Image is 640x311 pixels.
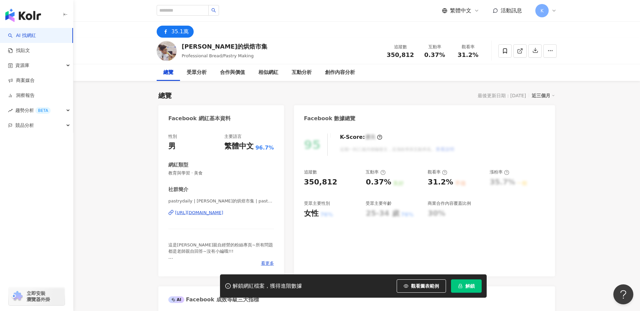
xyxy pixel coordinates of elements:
[478,93,526,98] div: 最後更新日期：[DATE]
[465,283,475,289] span: 解鎖
[220,69,245,77] div: 合作與價值
[168,296,259,303] div: Facebook 成效等級三大指標
[428,200,471,206] div: 商業合作內容覆蓋比例
[233,283,302,290] div: 解鎖網紅檔案，獲得進階數據
[422,44,447,50] div: 互動率
[168,161,188,168] div: 網紅類型
[163,69,173,77] div: 總覽
[168,242,273,272] span: 這是[PERSON_NAME]親自經營的粉絲專頁~所有問題都是老師親自回答~沒有小編哦!!! 工作邀約請私訊 E-MAIL：[EMAIL_ADDRESS][DOMAIN_NAME]
[255,144,274,152] span: 96.7%
[304,169,317,175] div: 追蹤數
[157,41,177,61] img: KOL Avatar
[501,7,522,14] span: 活動訊息
[15,118,34,133] span: 競品分析
[168,296,184,303] div: AI
[455,44,481,50] div: 觀看率
[175,210,223,216] div: [URL][DOMAIN_NAME]
[428,169,447,175] div: 觀看率
[9,287,65,305] a: chrome extension立即安裝 瀏覽器外掛
[11,291,24,302] img: chrome extension
[304,115,356,122] div: Facebook 數據總覽
[157,26,194,38] button: 35.1萬
[325,69,355,77] div: 創作內容分析
[35,107,51,114] div: BETA
[182,53,254,58] span: Professional Bread/Pastry Making
[5,9,41,22] img: logo
[366,177,391,187] div: 0.37%
[8,47,30,54] a: 找貼文
[27,290,50,302] span: 立即安裝 瀏覽器外掛
[168,198,274,204] span: pastrydaily | [PERSON_NAME]的烘焙市集 | pastrydaily
[424,52,445,58] span: 0.37%
[224,134,242,140] div: 主要語言
[451,279,482,293] button: 解鎖
[158,91,172,100] div: 總覽
[366,169,385,175] div: 互動率
[224,141,254,152] div: 繁體中文
[258,69,278,77] div: 相似網紅
[292,69,312,77] div: 互動分析
[458,284,463,288] span: lock
[387,51,414,58] span: 350,812
[8,77,35,84] a: 商案媒合
[171,27,189,36] div: 35.1萬
[15,58,29,73] span: 資源庫
[304,200,330,206] div: 受眾主要性別
[168,134,177,140] div: 性別
[540,7,543,14] span: K
[168,210,274,216] a: [URL][DOMAIN_NAME]
[8,108,13,113] span: rise
[532,91,555,100] div: 近三個月
[366,200,392,206] div: 受眾主要年齡
[397,279,446,293] button: 觀看圖表範例
[387,44,414,50] div: 追蹤數
[187,69,207,77] div: 受眾分析
[8,32,36,39] a: searchAI 找網紅
[428,177,453,187] div: 31.2%
[261,260,274,266] span: 看更多
[168,186,188,193] div: 社群簡介
[458,52,478,58] span: 31.2%
[168,170,274,176] span: 教育與學習 · 美食
[15,103,51,118] span: 趨勢分析
[340,134,382,141] div: K-Score :
[8,92,35,99] a: 洞察報告
[182,42,267,51] div: [PERSON_NAME]的烘焙市集
[211,8,216,13] span: search
[450,7,471,14] span: 繁體中文
[304,208,319,219] div: 女性
[304,177,337,187] div: 350,812
[168,115,231,122] div: Facebook 網紅基本資料
[411,283,439,289] span: 觀看圖表範例
[168,141,176,152] div: 男
[490,169,509,175] div: 漲粉率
